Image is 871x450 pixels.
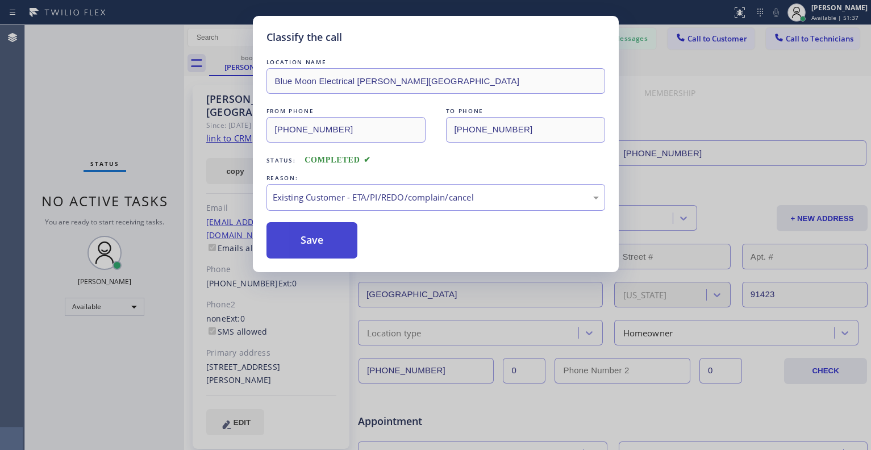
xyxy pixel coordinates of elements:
[266,105,426,117] div: FROM PHONE
[266,222,358,259] button: Save
[266,172,605,184] div: REASON:
[446,105,605,117] div: TO PHONE
[266,156,296,164] span: Status:
[273,191,599,204] div: Existing Customer - ETA/PI/REDO/complain/cancel
[446,117,605,143] input: To phone
[305,156,370,164] span: COMPLETED
[266,117,426,143] input: From phone
[266,30,342,45] h5: Classify the call
[266,56,605,68] div: LOCATION NAME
